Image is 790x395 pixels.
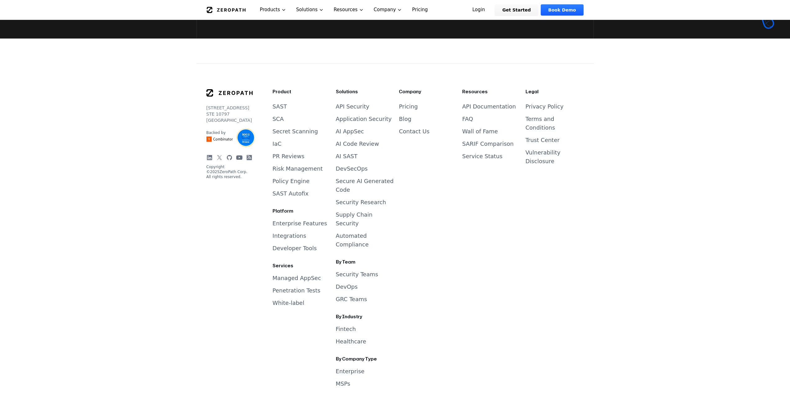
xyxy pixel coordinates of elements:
[336,356,394,362] h3: By Company Type
[273,165,323,172] a: Risk Management
[206,164,253,179] p: Copyright © 2025 ZeroPath Corp. All rights reserved.
[336,368,365,374] a: Enterprise
[336,380,350,387] a: MSPs
[462,128,498,135] a: Wall of Fame
[273,178,309,184] a: Policy Engine
[336,140,379,147] a: AI Code Review
[462,153,503,159] a: Service Status
[462,103,516,110] a: API Documentation
[526,89,584,95] h3: Legal
[273,275,321,281] a: Managed AppSec
[273,220,327,227] a: Enterprise Features
[495,4,538,16] a: Get Started
[273,103,287,110] a: SAST
[462,140,514,147] a: SARIF Comparison
[336,165,368,172] a: DevSecOps
[336,271,378,278] a: Security Teams
[336,199,386,205] a: Security Research
[336,128,364,135] a: AI AppSec
[462,89,521,95] h3: Resources
[206,130,233,135] p: Backed by
[336,89,394,95] h3: Solutions
[336,314,394,320] h3: By Industry
[399,89,457,95] h3: Company
[399,128,429,135] a: Contact Us
[273,190,309,197] a: SAST Autofix
[336,259,394,265] h3: By Team
[273,300,304,306] a: White-label
[526,149,561,164] a: Vulnerability Disclosure
[526,116,555,131] a: Terms and Conditions
[273,287,320,294] a: Penetration Tests
[526,137,560,143] a: Trust Center
[273,245,317,251] a: Developer Tools
[336,338,366,345] a: Healthcare
[336,116,392,122] a: Application Security
[462,116,473,122] a: FAQ
[336,296,367,302] a: GRC Teams
[541,4,583,16] a: Book Demo
[246,154,252,161] a: Blog RSS Feed
[336,153,358,159] a: AI SAST
[336,211,372,227] a: Supply Chain Security
[273,89,331,95] h3: Product
[336,283,358,290] a: DevOps
[273,232,306,239] a: Integrations
[273,116,284,122] a: SCA
[336,103,369,110] a: API Security
[273,263,331,269] h3: Services
[336,178,394,193] a: Secure AI Generated Code
[465,4,493,16] a: Login
[273,128,318,135] a: Secret Scanning
[237,128,255,147] img: SOC2 Type II Certified
[206,105,253,123] p: [STREET_ADDRESS] STE 10797 [GEOGRAPHIC_DATA]
[526,103,564,110] a: Privacy Policy
[273,208,331,214] h3: Platform
[399,103,418,110] a: Pricing
[336,232,369,248] a: Automated Compliance
[273,140,282,147] a: IaC
[336,326,356,332] a: Fintech
[399,116,411,122] a: Blog
[273,153,305,159] a: PR Reviews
